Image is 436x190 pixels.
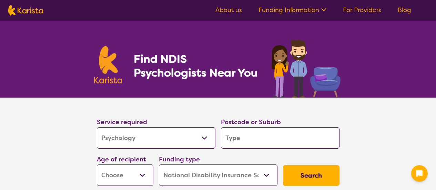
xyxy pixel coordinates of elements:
label: Service required [97,118,147,126]
button: Search [283,165,339,186]
a: Funding Information [258,6,326,14]
label: Age of recipient [97,155,146,163]
a: Blog [398,6,411,14]
a: About us [215,6,242,14]
label: Postcode or Suburb [221,118,281,126]
img: psychology [269,37,342,98]
input: Type [221,127,339,149]
h1: Find NDIS Psychologists Near You [134,52,261,80]
img: Karista logo [8,5,43,16]
img: Karista logo [94,46,122,83]
a: For Providers [343,6,381,14]
label: Funding type [159,155,200,163]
